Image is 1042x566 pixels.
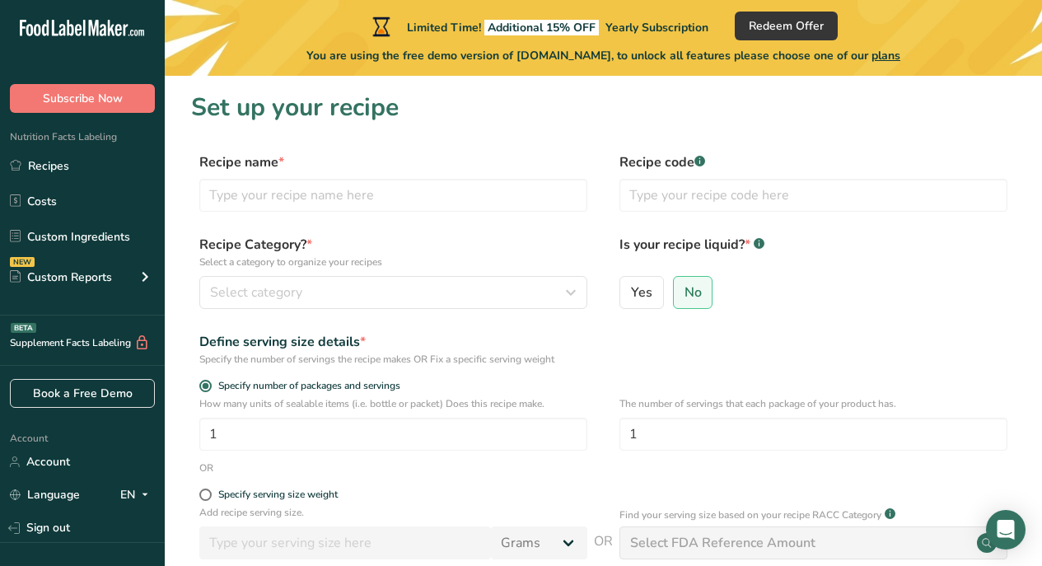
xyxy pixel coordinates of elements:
[199,276,587,309] button: Select category
[199,505,587,520] p: Add recipe serving size.
[199,461,213,475] div: OR
[218,489,338,501] div: Specify serving size weight
[10,84,155,113] button: Subscribe Now
[199,235,587,269] label: Recipe Category?
[10,480,80,509] a: Language
[619,396,1007,411] p: The number of servings that each package of your product has.
[735,12,838,40] button: Redeem Offer
[10,257,35,267] div: NEW
[212,380,400,392] span: Specify number of packages and servings
[10,379,155,408] a: Book a Free Demo
[199,255,587,269] p: Select a category to organize your recipes
[619,508,881,522] p: Find your serving size based on your recipe RACC Category
[210,283,302,302] span: Select category
[11,323,36,333] div: BETA
[871,48,900,63] span: plans
[199,396,587,411] p: How many units of sealable items (i.e. bottle or packet) Does this recipe make.
[199,179,587,212] input: Type your recipe name here
[369,16,708,36] div: Limited Time!
[630,533,815,553] div: Select FDA Reference Amount
[619,235,1007,269] label: Is your recipe liquid?
[619,179,1007,212] input: Type your recipe code here
[685,284,702,301] span: No
[199,526,491,559] input: Type your serving size here
[199,352,587,367] div: Specify the number of servings the recipe makes OR Fix a specific serving weight
[749,17,824,35] span: Redeem Offer
[191,89,1016,126] h1: Set up your recipe
[631,284,652,301] span: Yes
[43,90,123,107] span: Subscribe Now
[306,47,900,64] span: You are using the free demo version of [DOMAIN_NAME], to unlock all features please choose one of...
[619,152,1007,172] label: Recipe code
[986,510,1026,550] div: Open Intercom Messenger
[199,152,587,172] label: Recipe name
[484,20,599,35] span: Additional 15% OFF
[605,20,708,35] span: Yearly Subscription
[10,269,112,286] div: Custom Reports
[199,332,587,352] div: Define serving size details
[120,485,155,505] div: EN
